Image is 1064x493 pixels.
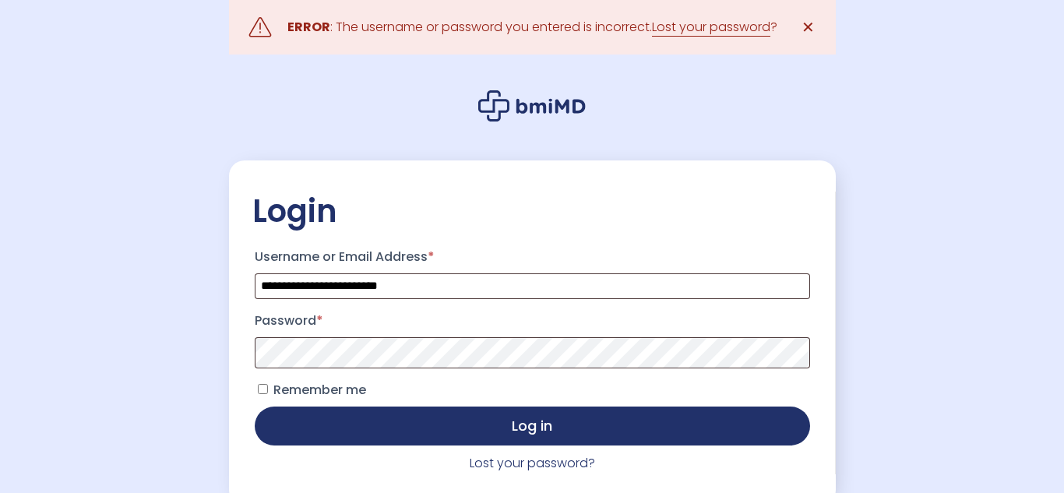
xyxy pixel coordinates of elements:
[273,381,366,399] span: Remember me
[252,192,812,231] h2: Login
[470,454,595,472] a: Lost your password?
[255,245,810,269] label: Username or Email Address
[255,308,810,333] label: Password
[287,18,330,36] strong: ERROR
[793,12,824,43] a: ✕
[802,16,815,38] span: ✕
[287,16,777,38] div: : The username or password you entered is incorrect. ?
[258,384,268,394] input: Remember me
[652,18,770,37] a: Lost your password
[255,407,810,445] button: Log in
